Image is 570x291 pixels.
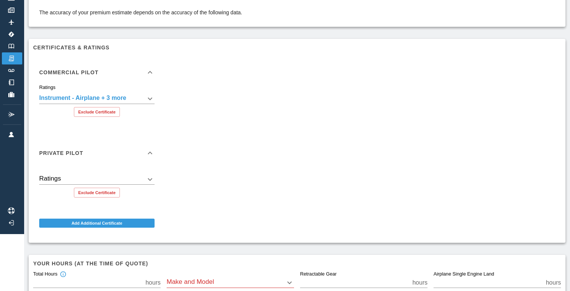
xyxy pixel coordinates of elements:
[546,278,561,287] p: hours
[33,60,161,84] div: Commercial Pilot
[39,150,83,156] h6: Private Pilot
[39,84,55,91] label: Ratings
[39,9,242,16] p: The accuracy of your premium estimate depends on the accuracy of the following data.
[412,278,427,287] p: hours
[33,165,161,204] div: Private Pilot
[33,259,561,268] h6: Your hours (at the time of quote)
[434,271,494,278] label: Airplane Single Engine Land
[39,93,155,104] div: Instrument - Airplane + 3 more
[74,188,120,198] button: Exclude Certificate
[39,174,155,185] div: Instrument - Airplane + 3 more
[39,70,98,75] h6: Commercial Pilot
[39,219,155,228] button: Add Additional Certificate
[33,84,161,123] div: Commercial Pilot
[300,271,337,278] label: Retractable Gear
[146,278,161,287] p: hours
[33,141,161,165] div: Private Pilot
[60,271,66,278] svg: Total hours in fixed-wing aircraft
[33,43,561,52] h6: Certificates & Ratings
[33,271,66,278] div: Total Hours
[74,107,120,117] button: Exclude Certificate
